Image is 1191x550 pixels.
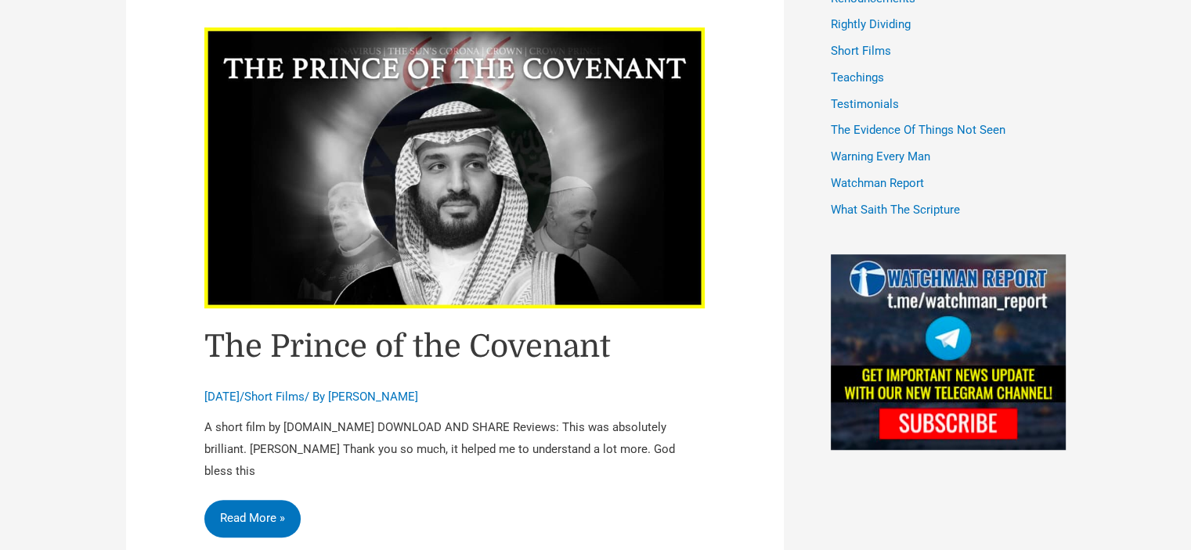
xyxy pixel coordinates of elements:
[831,149,930,164] a: Warning Every Man
[204,160,706,174] a: Read: The Prince of the Covenant
[204,389,706,406] div: / / By
[831,176,924,190] a: Watchman Report
[831,44,891,58] a: Short Films
[244,390,305,404] a: Short Films
[204,390,240,404] span: [DATE]
[831,17,911,31] a: Rightly Dividing
[204,417,706,483] p: A short film by [DOMAIN_NAME] DOWNLOAD AND SHARE Reviews: This was absolutely brilliant. [PERSON_...
[831,97,899,111] a: Testimonials
[831,70,884,84] a: Teachings
[204,500,301,537] a: Read More »
[831,123,1005,137] a: The Evidence Of Things Not Seen
[204,329,611,365] a: The Prince of the Covenant
[328,390,418,404] a: [PERSON_NAME]
[831,203,960,217] a: What Saith The Scripture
